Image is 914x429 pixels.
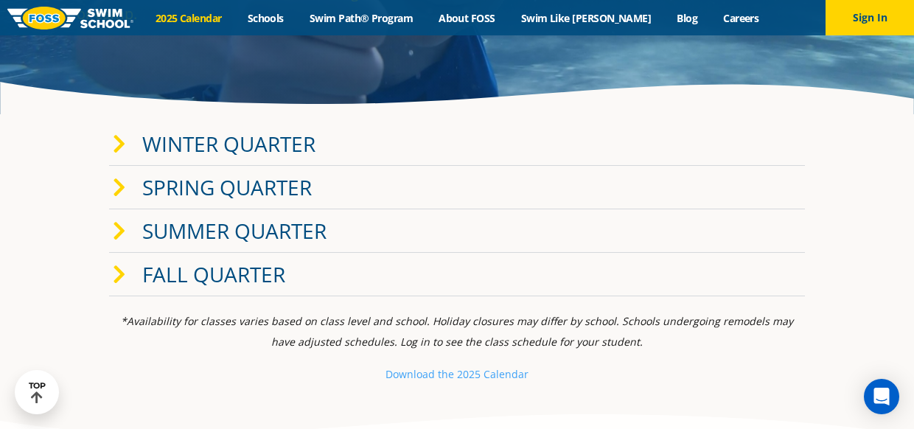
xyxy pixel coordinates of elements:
a: Blog [664,11,711,25]
a: 2025 Calendar [142,11,234,25]
small: e 2025 Calendar [448,367,528,381]
a: Swim Like [PERSON_NAME] [508,11,664,25]
a: Fall Quarter [142,260,285,288]
a: Download the 2025 Calendar [386,367,528,381]
i: *Availability for classes varies based on class level and school. Holiday closures may differ by ... [121,314,793,349]
a: Swim Path® Program [296,11,425,25]
a: Careers [711,11,772,25]
a: Winter Quarter [142,130,315,158]
a: Spring Quarter [142,173,312,201]
a: Schools [234,11,296,25]
a: Summer Quarter [142,217,327,245]
img: FOSS Swim School Logo [7,7,133,29]
small: Download th [386,367,448,381]
div: TOP [29,381,46,404]
div: Open Intercom Messenger [864,379,899,414]
a: About FOSS [426,11,509,25]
